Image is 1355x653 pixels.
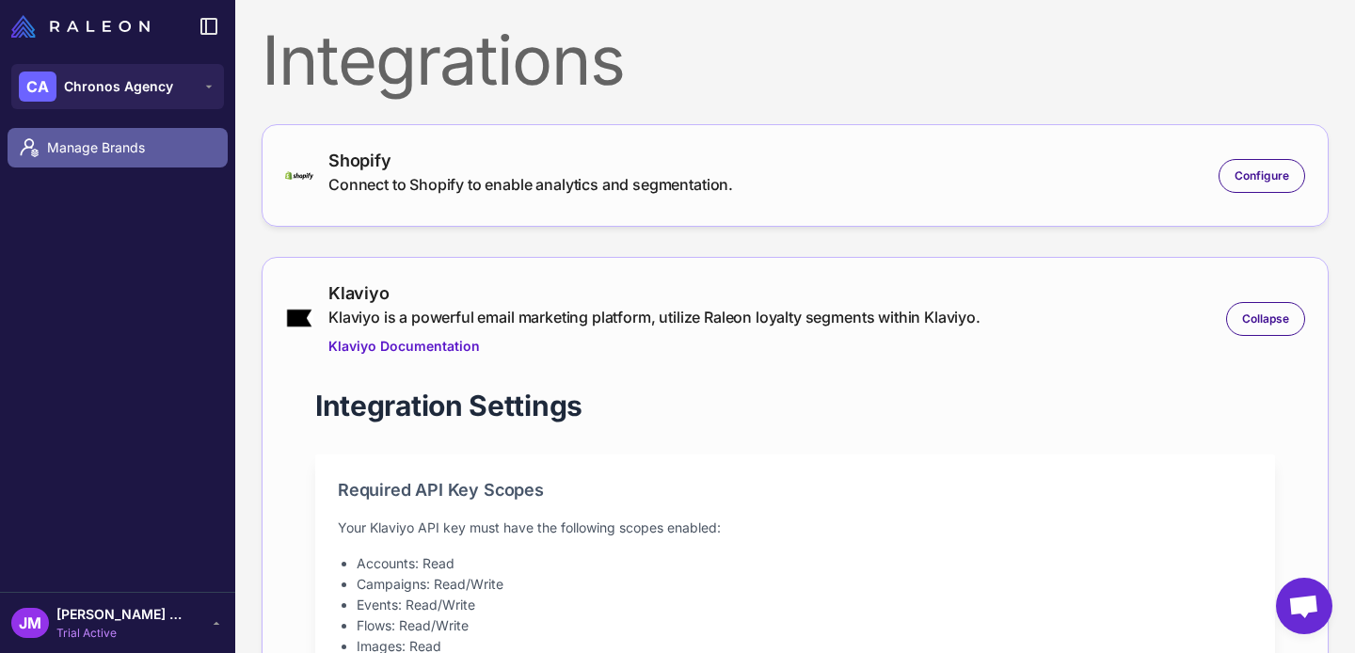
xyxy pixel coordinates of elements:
span: Chronos Agency [64,76,173,97]
div: JM [11,608,49,638]
img: Raleon Logo [11,15,150,38]
li: Flows: Read/Write [357,615,1252,636]
span: Manage Brands [47,137,213,158]
li: Campaigns: Read/Write [357,574,1252,595]
div: Connect to Shopify to enable analytics and segmentation. [328,173,733,196]
a: Manage Brands [8,128,228,167]
a: Raleon Logo [11,15,157,38]
div: Open chat [1276,578,1332,634]
img: klaviyo.png [285,308,313,328]
span: Collapse [1242,311,1289,327]
div: Integrations [262,26,1329,94]
img: shopify-logo-primary-logo-456baa801ee66a0a435671082365958316831c9960c480451dd0330bcdae304f.svg [285,171,313,180]
div: CA [19,72,56,102]
div: Klaviyo [328,280,980,306]
h1: Integration Settings [315,387,582,424]
span: Configure [1235,167,1289,184]
h2: Required API Key Scopes [338,477,1252,502]
div: Shopify [328,148,733,173]
a: Klaviyo Documentation [328,336,980,357]
div: Klaviyo is a powerful email marketing platform, utilize Raleon loyalty segments within Klaviyo. [328,306,980,328]
span: [PERSON_NAME] Claufer [PERSON_NAME] [56,604,188,625]
button: CAChronos Agency [11,64,224,109]
li: Events: Read/Write [357,595,1252,615]
p: Your Klaviyo API key must have the following scopes enabled: [338,518,1252,538]
li: Accounts: Read [357,553,1252,574]
span: Trial Active [56,625,188,642]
